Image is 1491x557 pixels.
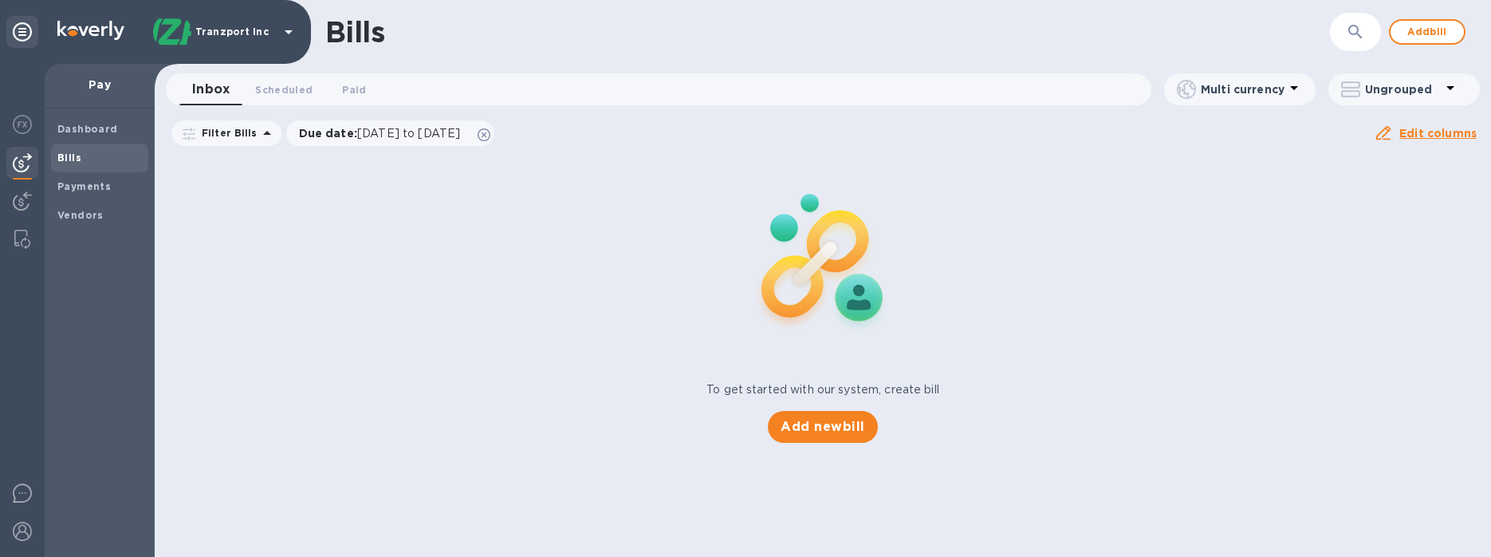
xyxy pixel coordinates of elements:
[1403,22,1451,41] span: Add bill
[13,115,32,134] img: Foreign exchange
[1201,81,1284,97] p: Multi currency
[57,77,142,93] p: Pay
[299,125,469,141] p: Due date :
[1389,19,1465,45] button: Addbill
[57,180,111,192] b: Payments
[325,15,384,49] h1: Bills
[706,381,939,398] p: To get started with our system, create bill
[57,21,124,40] img: Logo
[357,127,460,140] span: [DATE] to [DATE]
[195,126,258,140] p: Filter Bills
[6,16,38,48] div: Unpin categories
[1365,81,1441,97] p: Ungrouped
[57,123,118,135] b: Dashboard
[1399,127,1477,140] u: Edit columns
[57,209,104,221] b: Vendors
[286,120,495,146] div: Due date:[DATE] to [DATE]
[342,81,366,98] span: Paid
[781,417,864,437] span: Add new bill
[255,81,313,98] span: Scheduled
[192,78,230,101] span: Inbox
[195,26,275,38] p: Tranzport Inc
[768,411,877,443] button: Add newbill
[57,152,81,164] b: Bills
